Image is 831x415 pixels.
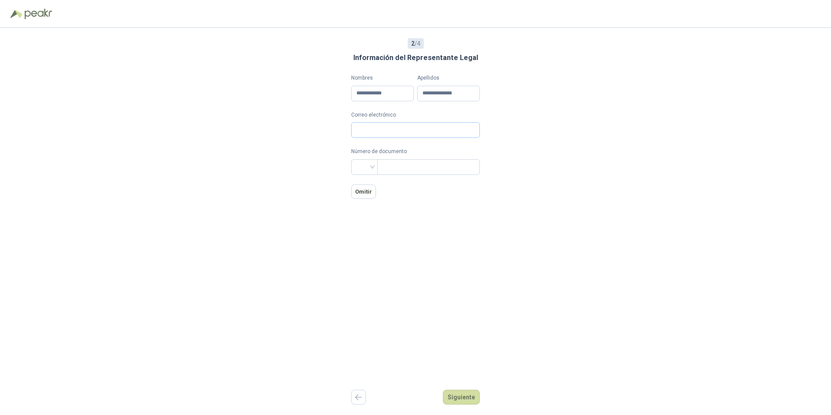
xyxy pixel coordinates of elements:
[10,10,23,18] img: Logo
[351,74,414,82] label: Nombres
[351,111,480,119] label: Correo electrónico
[353,52,478,64] h3: Información del Representante Legal
[24,9,52,19] img: Peakr
[443,390,480,405] button: Siguiente
[351,184,376,199] button: Omitir
[411,40,415,47] b: 2
[351,147,480,156] p: Número de documento
[411,39,420,48] span: / 4
[417,74,480,82] label: Apellidos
